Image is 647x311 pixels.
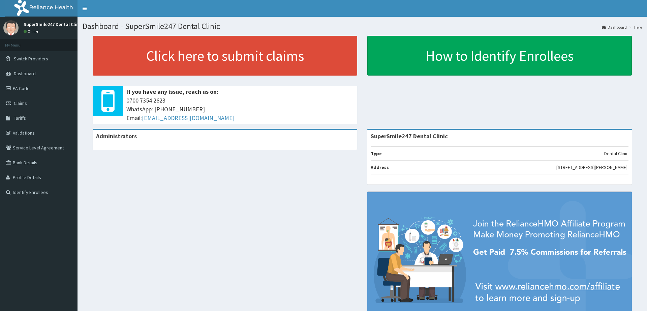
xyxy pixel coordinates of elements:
[371,132,448,140] strong: SuperSmile247 Dental Clinic
[3,20,19,35] img: User Image
[14,115,26,121] span: Tariffs
[24,29,40,34] a: Online
[96,132,137,140] b: Administrators
[371,164,389,170] b: Address
[24,22,83,27] p: SuperSmile247 Dental Clinic
[14,70,36,77] span: Dashboard
[367,36,632,76] a: How to Identify Enrollees
[602,24,627,30] a: Dashboard
[371,150,382,157] b: Type
[14,100,27,106] span: Claims
[14,56,48,62] span: Switch Providers
[126,88,218,95] b: If you have any issue, reach us on:
[556,164,628,171] p: [STREET_ADDRESS][PERSON_NAME].
[627,24,642,30] li: Here
[126,96,354,122] span: 0700 7354 2623 WhatsApp: [PHONE_NUMBER] Email:
[142,114,235,122] a: [EMAIL_ADDRESS][DOMAIN_NAME]
[83,22,642,31] h1: Dashboard - SuperSmile247 Dental Clinic
[604,150,628,157] p: Dental Clinic
[93,36,357,76] a: Click here to submit claims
